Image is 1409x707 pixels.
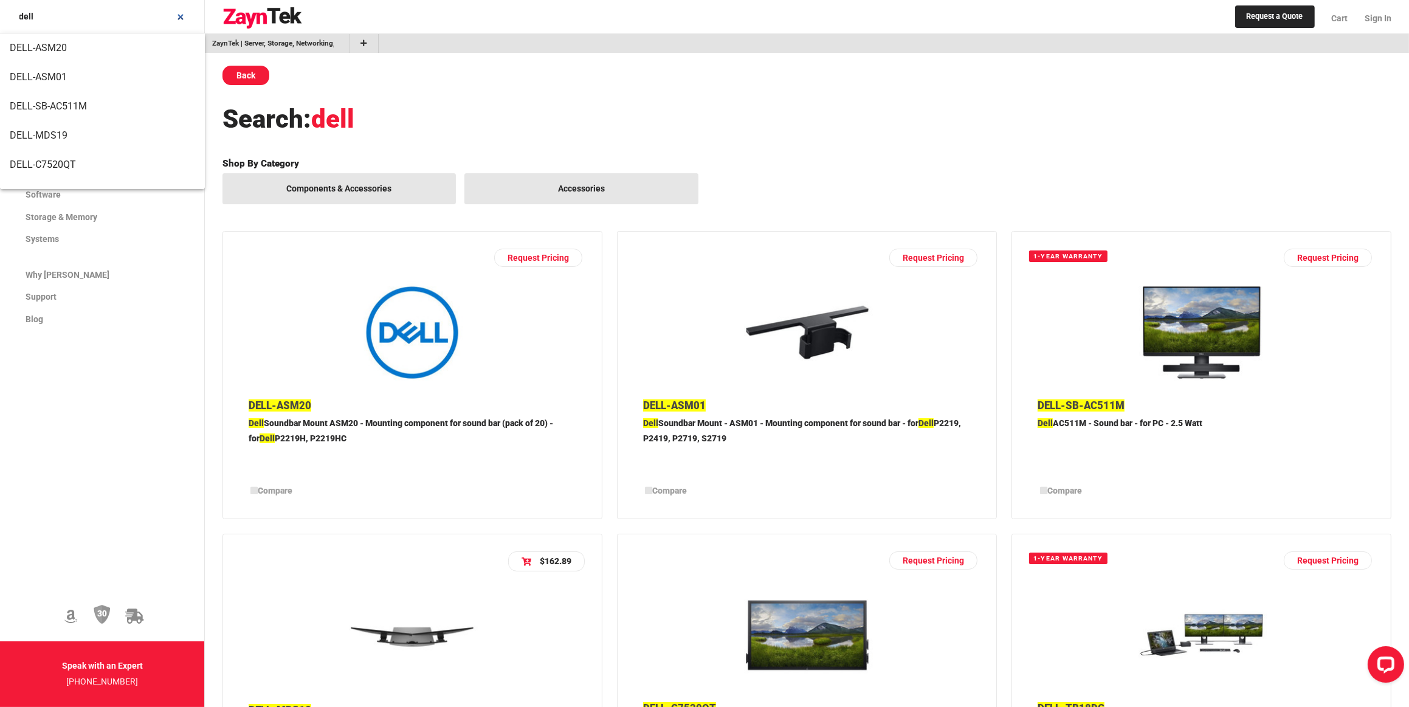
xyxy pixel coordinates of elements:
span: Cart [1332,13,1348,23]
span: Compare [258,486,292,495]
a: Request a Quote [1235,5,1315,29]
span: DELL-TB18DC [10,179,195,209]
a: go to / [212,38,334,49]
span: Dell [249,418,264,428]
span: Storage & Memory [26,212,97,222]
a: Request Pricing [1284,551,1372,570]
a: DELL-ASM20DellSoundbar Mount ASM20 - Mounting component for sound bar (pack of 20) - forDellP2219... [249,396,576,475]
span: 1-year warranty [1029,553,1107,564]
span: Dell [260,433,275,443]
span: Blog [26,314,43,324]
span: Dell [1038,418,1053,428]
span: Why [PERSON_NAME] [26,270,109,280]
img: DELL-ASM20 -- Dell Soundbar Mount ASM20 - Mounting component for sound bar (pack of 20) - for Del... [344,281,480,384]
span: Dell [643,418,658,428]
span: 1-year warranty [1029,250,1107,262]
p: $162.89 [540,554,571,570]
strong: Speak with an Expert [62,661,143,671]
a: DELL-SB-AC511MDellAC511M - Sound bar - for PC - 2.5 Watt [1038,396,1365,475]
span: DELL-ASM01 [643,399,706,412]
img: logo [222,7,303,29]
span: Dell [918,418,934,428]
a: Back [222,66,269,85]
span: Support [26,292,57,302]
span: DELL-ASM20 [10,33,195,63]
span: Software [26,190,61,199]
a: Cart [1323,3,1357,33]
a: Remove Bookmark [334,38,342,49]
span: DELL-C7520QT [10,150,195,179]
a: DELL-ASM01DellSoundbar Mount - ASM01 - Mounting component for sound bar - forDellP2219, P2419, P2... [643,396,971,475]
p: AC511M - Sound bar - for PC - 2.5 Watt [1038,416,1365,475]
img: DELL-ASM01 -- Dell Soundbar Mount - ASM01 - Mounting component for sound bar - for Dell P2219, P2... [739,281,875,384]
iframe: LiveChat chat widget [1358,641,1409,692]
span: Systems [26,234,59,244]
span: Compare [1047,486,1082,495]
a: Sign In [1357,3,1392,33]
span: DELL-ASM20 [249,399,311,412]
span: DELL-SB-AC511M [10,92,195,121]
h1: Search: [222,102,1392,136]
a: Request Pricing [889,551,977,570]
a: Accessories [464,173,698,204]
img: DELL-SB-AC511M -- Dell AC511M - Sound bar - for PC - 2.5 Watt [1134,281,1270,384]
a: Request Pricing [1284,249,1372,267]
span: DELL-SB-AC511M [1038,399,1125,412]
span: Compare [652,486,687,495]
p: Soundbar Mount ASM20 - Mounting component for sound bar (pack of 20) - for P2219H, P2219HC [249,416,576,475]
img: 30 Day Return Policy [94,604,111,625]
img: DELL-MDS19 -- Dell MDS19 Dual Monitor Stand - Stand - for 2 monitors - screen size: 19"-27" [344,586,480,688]
a: Request Pricing [889,249,977,267]
span: dell [311,104,354,134]
h6: Shop By Category [222,156,1392,171]
a: [PHONE_NUMBER] [66,677,138,686]
a: Components & Accessories [222,173,456,204]
img: DELL-TB18DC -- Dell Dual USB-C Thunderbolt Dock TB18DC - Docking station - USB-C / Thunderbolt 3 ... [1134,584,1270,686]
img: DELL-C7520QT -- Dell C7520QT - 75" Diagonal Class (74.5" viewable) LED-backlit LCD display - inte... [739,584,875,686]
span: DELL-MDS19 [10,121,195,150]
span: DELL-ASM01 [10,63,195,92]
p: Soundbar Mount - ASM01 - Mounting component for sound bar - for P2219, P2419, P2719, S2719 [643,416,971,475]
a: Request Pricing [494,249,582,267]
